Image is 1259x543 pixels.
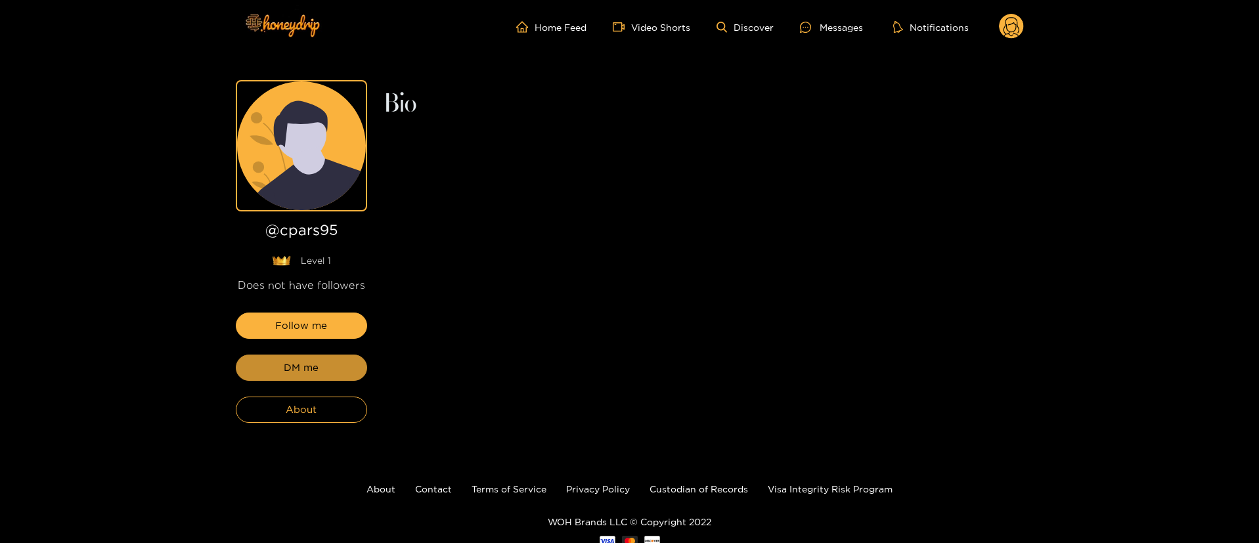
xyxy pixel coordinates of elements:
span: About [286,402,317,418]
a: Discover [717,22,774,33]
span: Follow me [275,318,327,334]
h1: @ cpars95 [236,222,367,244]
h2: Bio [383,93,1024,116]
a: Terms of Service [472,484,546,494]
button: Follow me [236,313,367,339]
a: Privacy Policy [566,484,630,494]
button: DM me [236,355,367,381]
span: DM me [284,360,319,376]
button: About [236,397,367,423]
a: Custodian of Records [650,484,748,494]
a: About [366,484,395,494]
div: Messages [800,20,863,35]
button: Notifications [889,20,973,33]
span: Level 1 [301,254,331,267]
a: Visa Integrity Risk Program [768,484,893,494]
span: video-camera [613,21,631,33]
a: Contact [415,484,452,494]
span: home [516,21,535,33]
div: Does not have followers [236,278,367,293]
a: Home Feed [516,21,586,33]
a: Video Shorts [613,21,690,33]
img: lavel grade [272,255,291,266]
